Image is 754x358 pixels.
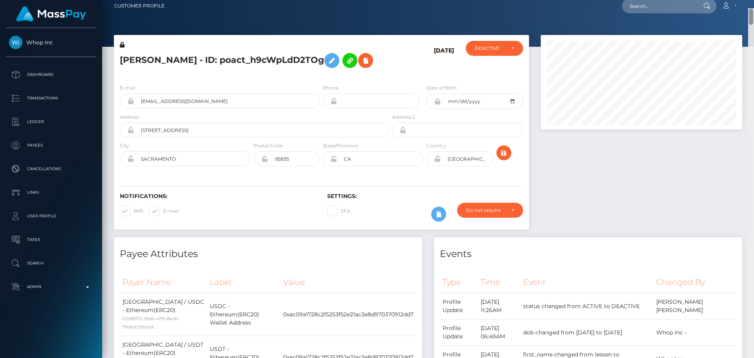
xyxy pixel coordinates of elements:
[9,69,93,81] p: Dashboard
[9,92,93,104] p: Transactions
[323,84,339,92] label: Phone
[457,203,523,218] button: Do not require
[6,277,96,297] a: Admin
[520,319,653,346] td: dob changed from [DATE] to [DATE]
[653,272,736,293] th: Changed By
[207,293,280,336] td: USDC - Ethereum(ERC20) Wallet Address
[653,293,736,319] td: [PERSON_NAME] [PERSON_NAME]
[6,230,96,250] a: Taxes
[6,39,96,46] span: Whop Inc
[120,142,129,149] label: City
[120,206,143,216] label: SMS
[327,206,350,216] label: 2FA
[478,319,521,346] td: [DATE] 06:49AM
[6,159,96,179] a: Cancellations
[6,88,96,108] a: Transactions
[478,272,521,293] th: Time
[9,234,93,246] p: Taxes
[475,45,505,51] div: DEACTIVE
[440,247,736,261] h4: Events
[9,187,93,198] p: Links
[426,84,457,92] label: Date of Birth
[440,293,478,319] td: Profile Update
[9,281,93,293] p: Admin
[426,142,446,149] label: Country
[120,193,315,200] h6: Notifications:
[434,47,454,75] h6: [DATE]
[440,319,478,346] td: Profile Update
[9,163,93,175] p: Cancellations
[120,49,384,72] h5: [PERSON_NAME] - ID: poact_h9cWpLdD2TOg
[9,210,93,222] p: User Profile
[120,247,416,261] h4: Payee Attributes
[440,272,478,293] th: Type
[9,36,22,49] img: Whop Inc
[150,206,179,216] label: E-mail
[466,41,523,56] button: DEACTIVE
[123,316,179,330] small: 6359f073-39d6-4755-8e40-79db1c15bcbd
[6,253,96,273] a: Search
[280,293,416,336] td: 0xac09a1728c2f5253f52e21ac3e8d970370912dd7
[653,319,736,346] td: Whop Inc -
[120,84,135,92] label: E-mail
[466,207,505,213] div: Do not require
[520,293,653,319] td: status changed from ACTIVE to DEACTIVE
[6,65,96,84] a: Dashboard
[392,114,415,121] label: Address 2
[254,142,282,149] label: Postal Code
[16,6,86,22] img: MassPay Logo
[478,293,521,319] td: [DATE] 11:26AM
[120,293,207,336] td: [GEOGRAPHIC_DATA] / USDC - Ethereum(ERC20)
[6,183,96,202] a: Links
[6,206,96,226] a: User Profile
[6,136,96,155] a: Payees
[520,272,653,293] th: Event
[9,140,93,151] p: Payees
[323,142,358,149] label: State/Province
[327,193,523,200] h6: Settings:
[207,272,280,293] th: Label
[9,116,93,128] p: Ledger
[6,112,96,132] a: Ledger
[9,257,93,269] p: Search
[280,272,416,293] th: Value
[120,272,207,293] th: Payer Name
[120,114,139,121] label: Address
